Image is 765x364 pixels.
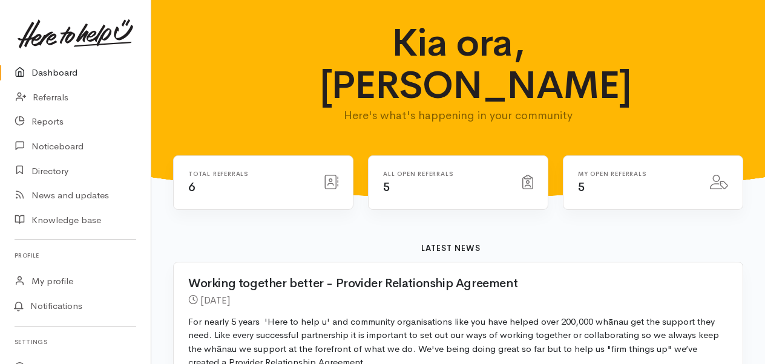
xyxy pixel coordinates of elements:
span: 5 [383,180,390,195]
time: [DATE] [200,294,230,307]
span: 5 [578,180,585,195]
h1: Kia ora, [PERSON_NAME] [320,22,597,107]
h6: Settings [15,334,136,350]
h6: My open referrals [578,171,695,177]
h6: Total referrals [188,171,309,177]
span: 6 [188,180,195,195]
h6: All open referrals [383,171,508,177]
h2: Working together better - Provider Relationship Agreement [188,277,714,290]
h6: Profile [15,247,136,264]
p: Here's what's happening in your community [320,107,597,124]
b: Latest news [421,243,481,253]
